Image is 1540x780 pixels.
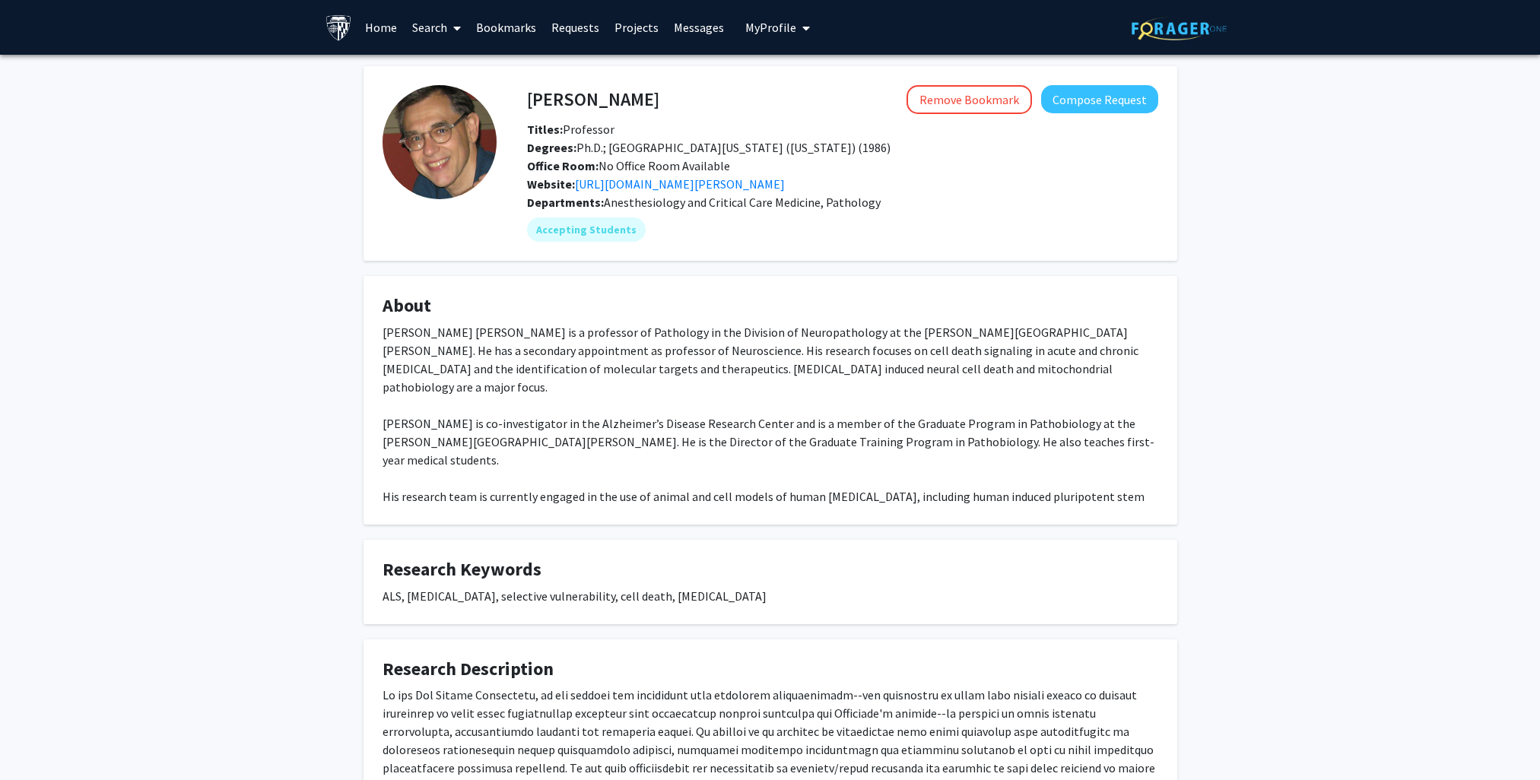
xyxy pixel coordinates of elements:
h4: [PERSON_NAME] [527,85,659,113]
img: Profile Picture [383,85,497,199]
span: No Office Room Available [527,158,730,173]
span: Anesthesiology and Critical Care Medicine, Pathology [604,195,881,210]
a: Messages [666,1,732,54]
img: ForagerOne Logo [1132,17,1227,40]
a: Bookmarks [468,1,544,54]
b: Titles: [527,122,563,137]
span: My Profile [745,20,796,35]
a: Projects [607,1,666,54]
span: Professor [527,122,614,137]
a: Opens in a new tab [575,176,785,192]
h4: Research Keywords [383,559,1158,581]
img: Johns Hopkins University Logo [325,14,352,41]
a: Home [357,1,405,54]
h4: About [383,295,1158,317]
b: Departments: [527,195,604,210]
span: Ph.D.; [GEOGRAPHIC_DATA][US_STATE] ([US_STATE]) (1986) [527,140,891,155]
a: Search [405,1,468,54]
h4: Research Description [383,658,1158,680]
button: Compose Request to Lee Martin [1041,85,1158,113]
button: Remove Bookmark [907,85,1032,114]
a: Requests [544,1,607,54]
div: ALS, [MEDICAL_DATA], selective vulnerability, cell death, [MEDICAL_DATA] [383,587,1158,605]
mat-chip: Accepting Students [527,217,646,242]
div: [PERSON_NAME] [PERSON_NAME] is a professor of Pathology in the Division of Neuropathology at the ... [383,323,1158,542]
b: Degrees: [527,140,576,155]
b: Website: [527,176,575,192]
b: Office Room: [527,158,599,173]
